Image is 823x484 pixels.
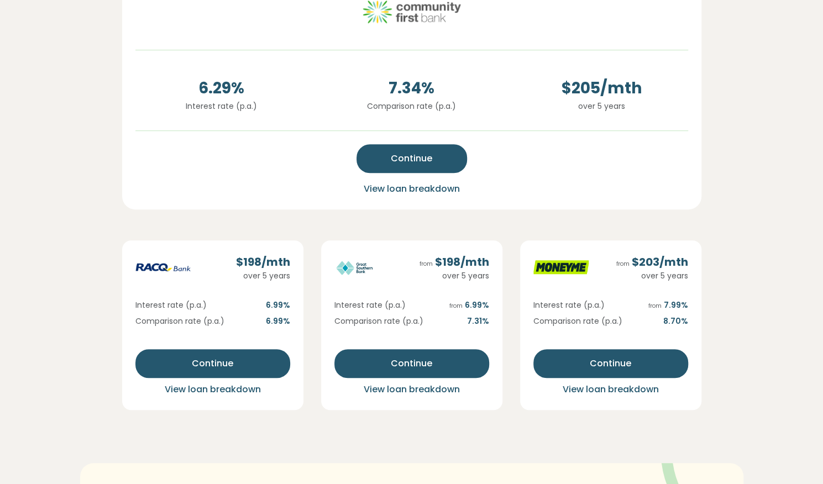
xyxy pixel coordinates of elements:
span: from [616,260,630,268]
span: Interest rate (p.a.) [334,299,406,311]
span: 6.99 % [449,299,489,311]
button: View loan breakdown [360,182,463,196]
div: over 5 years [616,270,688,282]
button: Continue [334,349,489,378]
button: View loan breakdown [533,382,688,397]
span: 6.29 % [135,77,308,100]
button: Continue [357,144,467,173]
span: 8.70 % [663,315,688,327]
div: over 5 years [420,270,489,282]
span: Continue [192,357,233,370]
span: View loan breakdown [165,383,261,396]
span: View loan breakdown [563,383,659,396]
span: Comparison rate (p.a.) [533,315,622,327]
p: Comparison rate (p.a.) [326,100,498,112]
span: Continue [391,152,432,165]
img: great-southern logo [334,254,390,281]
span: Continue [590,357,631,370]
span: 7.99 % [648,299,688,311]
span: 6.99 % [266,299,290,311]
button: Continue [135,349,290,378]
span: Comparison rate (p.a.) [135,315,224,327]
div: $ 198 /mth [420,254,489,270]
span: Interest rate (p.a.) [533,299,605,311]
span: $ 205 /mth [516,77,688,100]
div: over 5 years [236,270,290,282]
span: from [648,302,662,310]
span: from [420,260,433,268]
p: Interest rate (p.a.) [135,100,308,112]
span: 7.31 % [467,315,489,327]
div: $ 198 /mth [236,254,290,270]
span: from [449,302,463,310]
span: 6.99 % [266,315,290,327]
span: 7.34 % [326,77,498,100]
img: moneyme logo [533,254,589,281]
span: View loan breakdown [364,383,460,396]
span: Comparison rate (p.a.) [334,315,423,327]
button: Continue [533,349,688,378]
span: View loan breakdown [364,182,460,195]
p: over 5 years [516,100,688,112]
div: $ 203 /mth [616,254,688,270]
button: View loan breakdown [135,382,290,397]
span: Interest rate (p.a.) [135,299,207,311]
span: Continue [391,357,432,370]
img: racq-personal logo [135,254,191,281]
button: View loan breakdown [334,382,489,397]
